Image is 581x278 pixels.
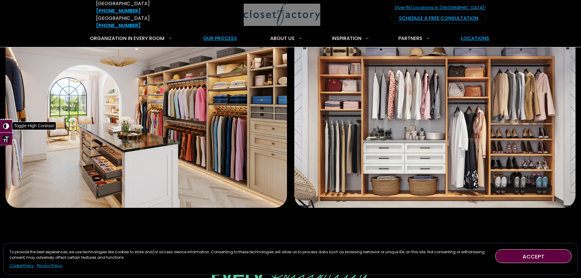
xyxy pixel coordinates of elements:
[9,263,34,269] a: Cookie Policy
[394,2,491,13] a: Over 60 Locations in [GEOGRAPHIC_DATA]!
[228,240,353,267] span: Every Space,
[294,23,576,208] img: Reach-in closet
[96,22,141,29] a: [PHONE_NUMBER]
[86,30,496,47] nav: Primary Menu
[96,7,141,14] a: [PHONE_NUMBER]
[461,35,489,42] span: Locations
[244,4,320,26] img: Closet Factory Logo
[9,249,490,260] p: To provide the best experiences, we use technologies like cookies to store and/or access device i...
[332,35,361,42] span: Inspiration
[90,35,164,42] span: Organization in Every Room
[294,10,576,208] a: Reach-In Closets Reach-in closet
[5,10,287,208] a: Walk-In Closets Walk-in closet with island
[12,122,56,130] span: Toggle High Contrast
[395,5,490,11] span: Over 60 Locations in [GEOGRAPHIC_DATA]!
[270,35,295,42] span: About Us
[203,35,237,42] span: Our Process
[5,23,287,208] img: Walk-in closet with island
[37,263,62,269] a: Privacy Policy
[398,35,422,42] span: Partners
[96,15,185,29] div: [GEOGRAPHIC_DATA]
[495,249,572,263] button: ACCEPT
[391,13,486,23] a: Schedule a Free Consultation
